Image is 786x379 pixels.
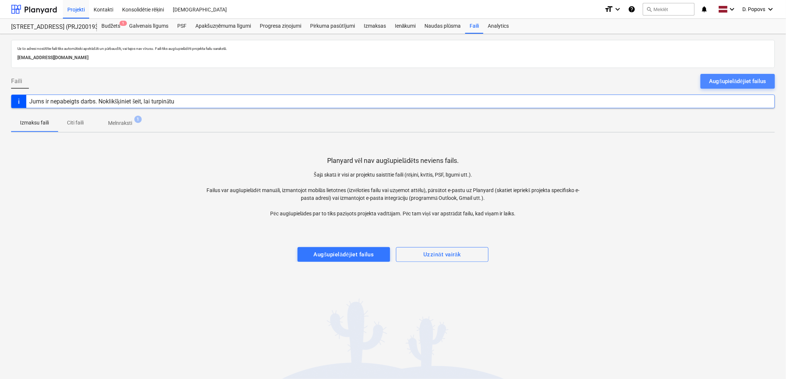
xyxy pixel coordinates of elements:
span: 1 [134,116,142,123]
p: Planyard vēl nav augšupielādēts neviens fails. [327,156,459,165]
i: keyboard_arrow_down [728,5,736,14]
a: Analytics [483,19,513,34]
p: Uz šo adresi nosūtītie faili tiks automātiski apstrādāti un pārbaudīti, vai tajos nav vīrusu. Fai... [17,46,769,51]
button: Augšupielādējiet failus [701,74,775,89]
a: Izmaksas [359,19,390,34]
a: Galvenais līgums [125,19,173,34]
p: Izmaksu faili [20,119,49,127]
a: Budžets1 [97,19,125,34]
i: notifications [701,5,708,14]
a: Naudas plūsma [420,19,466,34]
div: Uzzināt vairāk [423,250,461,259]
div: Augšupielādējiet failus [313,250,374,259]
p: [EMAIL_ADDRESS][DOMAIN_NAME] [17,54,769,62]
p: Citi faili [67,119,84,127]
span: D. Popovs [742,6,765,12]
p: Šajā skatā ir visi ar projektu saistītie faili (rēķini, kvītis, PSF, līgumi utt.). Failus var aug... [202,171,584,218]
a: Pirkuma pasūtījumi [306,19,359,34]
iframe: Chat Widget [749,344,786,379]
i: keyboard_arrow_down [613,5,622,14]
div: Budžets [97,19,125,34]
div: Augšupielādējiet failus [709,76,766,86]
p: Melnraksti [108,119,132,127]
div: Jums ir nepabeigts darbs. Noklikšķiniet šeit, lai turpinātu [29,98,175,105]
button: Meklēt [643,3,695,16]
a: Faili [465,19,483,34]
a: Progresa ziņojumi [255,19,306,34]
span: 1 [120,21,127,26]
a: Apakšuzņēmuma līgumi [191,19,255,34]
span: search [646,6,652,12]
i: keyboard_arrow_down [766,5,775,14]
i: format_size [604,5,613,14]
button: Uzzināt vairāk [396,247,488,262]
i: Zināšanu pamats [628,5,635,14]
a: PSF [173,19,191,34]
div: [STREET_ADDRESS] (PRJ2001931) 2601882 [11,23,88,31]
button: Augšupielādējiet failus [298,247,390,262]
span: Faili [11,77,22,86]
a: Ienākumi [390,19,420,34]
